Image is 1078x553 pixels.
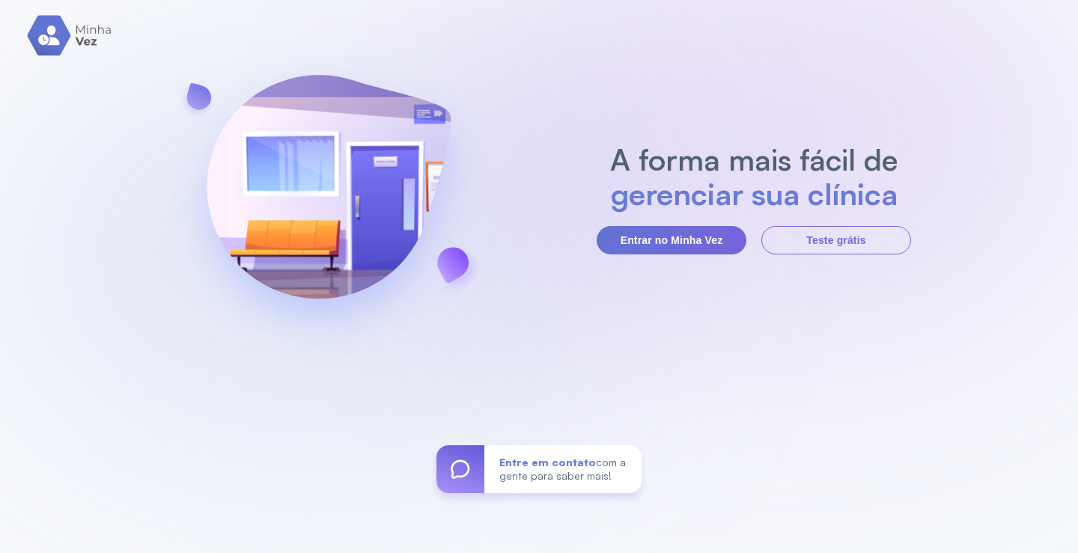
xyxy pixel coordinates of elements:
[761,226,911,254] button: Teste grátis
[603,177,906,211] h2: gerenciar sua clínica
[436,445,642,493] a: Entre em contatocom a gente para saber mais!
[603,142,906,177] h2: A forma mais fácil de
[484,445,642,493] div: com a gente para saber mais!
[597,226,746,254] button: Entrar no Minha Vez
[167,35,490,361] img: banner-login.svg
[499,456,596,468] span: Entre em contato
[27,15,113,56] img: logo.svg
